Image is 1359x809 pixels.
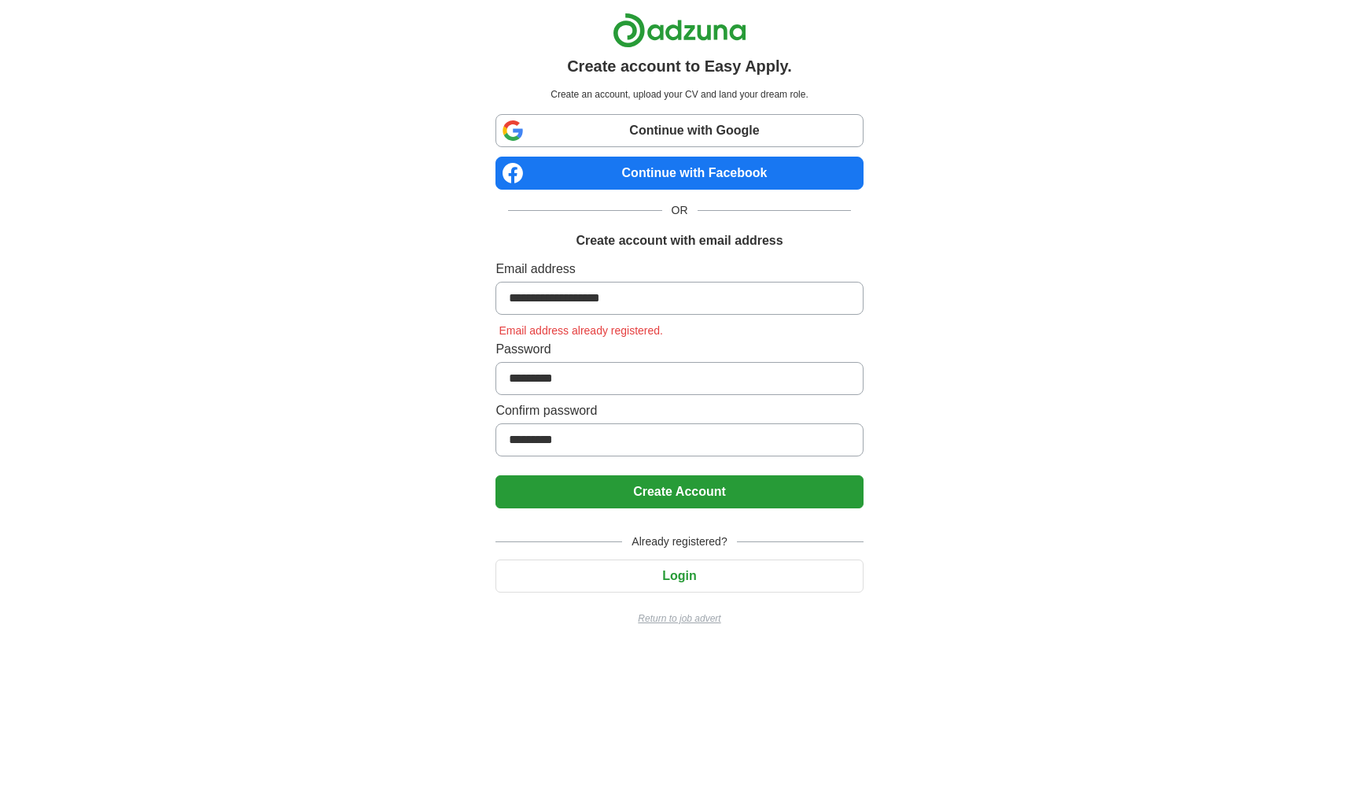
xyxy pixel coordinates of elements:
a: Return to job advert [495,611,863,626]
img: Adzuna logo [613,13,746,48]
p: Create an account, upload your CV and land your dream role. [499,87,860,102]
a: Continue with Facebook [495,157,863,190]
a: Continue with Google [495,114,863,147]
h1: Create account with email address [576,231,783,250]
a: Login [495,569,863,582]
span: Already registered? [622,534,736,550]
span: Email address already registered. [495,324,666,337]
label: Email address [495,260,863,279]
button: Login [495,560,863,593]
span: OR [662,202,698,219]
label: Confirm password [495,401,863,420]
label: Password [495,340,863,359]
button: Create Account [495,475,863,508]
h1: Create account to Easy Apply. [567,54,792,78]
